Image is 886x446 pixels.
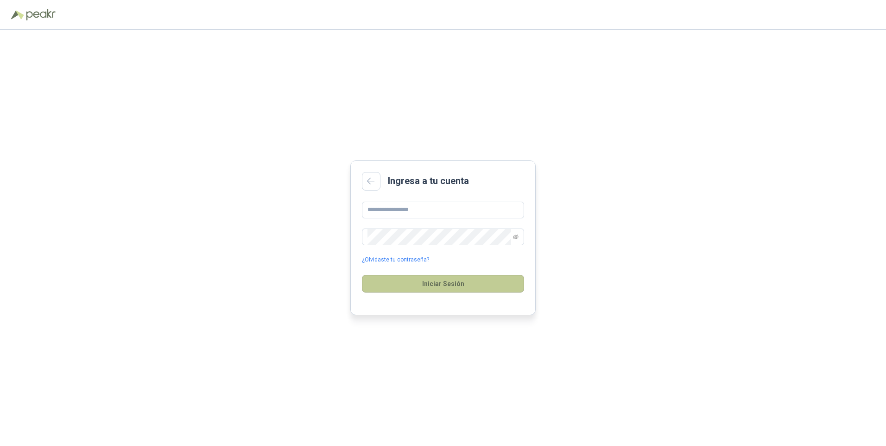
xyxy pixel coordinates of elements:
button: Iniciar Sesión [362,275,524,293]
img: Logo [11,10,24,19]
span: eye-invisible [513,234,519,240]
img: Peakr [26,9,56,20]
a: ¿Olvidaste tu contraseña? [362,255,429,264]
h2: Ingresa a tu cuenta [388,174,469,188]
